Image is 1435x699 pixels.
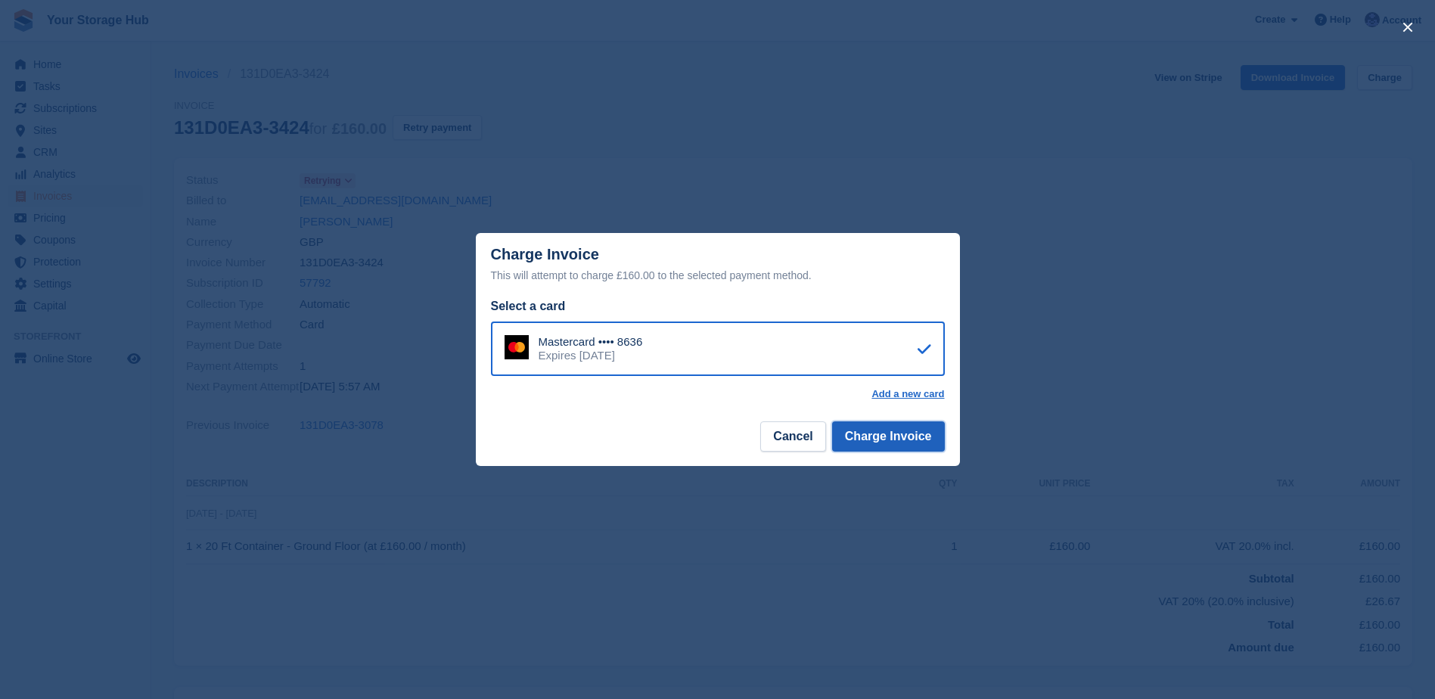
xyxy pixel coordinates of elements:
[760,421,825,452] button: Cancel
[505,335,529,359] img: Mastercard Logo
[539,335,643,349] div: Mastercard •••• 8636
[491,246,945,284] div: Charge Invoice
[539,349,643,362] div: Expires [DATE]
[491,266,945,284] div: This will attempt to charge £160.00 to the selected payment method.
[1396,15,1420,39] button: close
[871,388,944,400] a: Add a new card
[491,297,945,315] div: Select a card
[832,421,945,452] button: Charge Invoice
